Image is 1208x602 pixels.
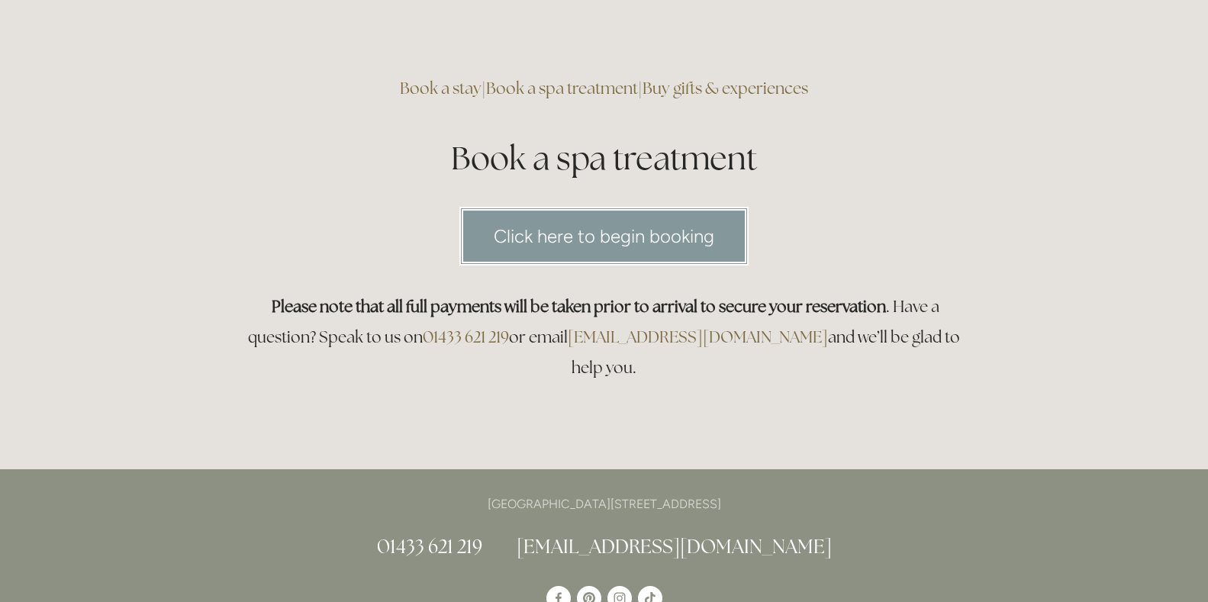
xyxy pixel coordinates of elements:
h3: . Have a question? Speak to us on or email and we’ll be glad to help you. [240,291,969,383]
a: Buy gifts & experiences [643,78,808,98]
a: [EMAIL_ADDRESS][DOMAIN_NAME] [517,534,832,559]
strong: Please note that all full payments will be taken prior to arrival to secure your reservation [272,296,886,317]
a: [EMAIL_ADDRESS][DOMAIN_NAME] [568,327,828,347]
a: Book a spa treatment [486,78,638,98]
a: Click here to begin booking [459,207,749,266]
h3: | | [240,73,969,104]
a: 01433 621 219 [423,327,509,347]
a: Book a stay [400,78,482,98]
a: 01433 621 219 [377,534,482,559]
h1: Book a spa treatment [240,136,969,181]
p: [GEOGRAPHIC_DATA][STREET_ADDRESS] [240,494,969,514]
